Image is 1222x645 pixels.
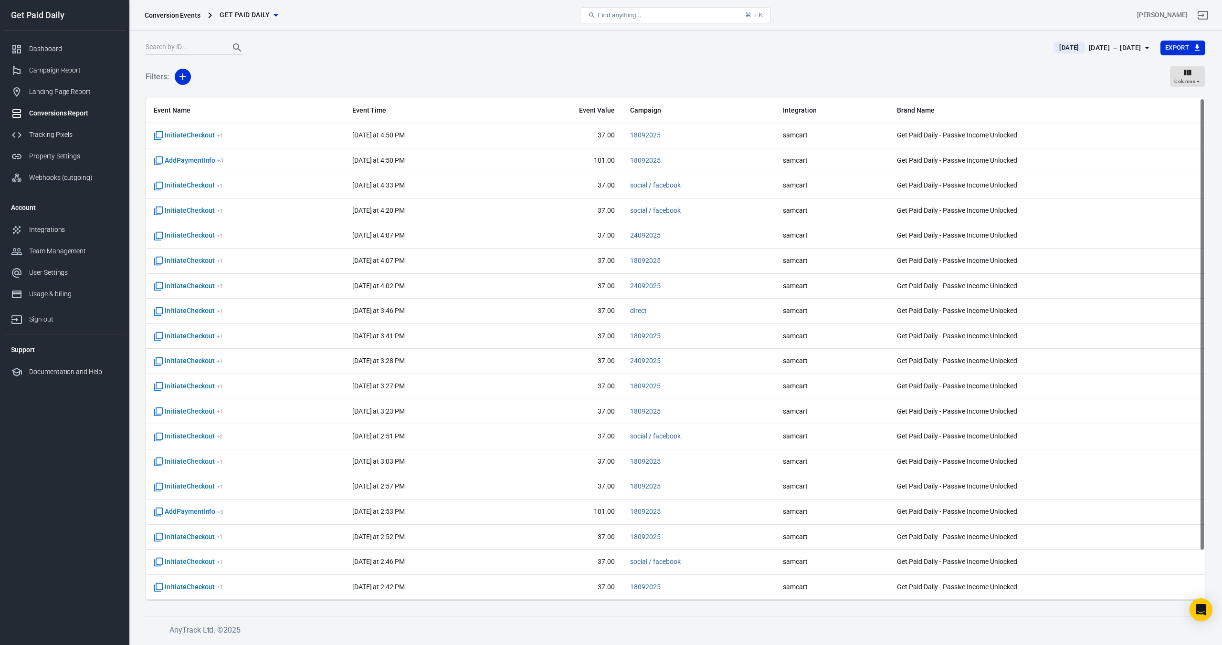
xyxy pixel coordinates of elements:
span: Get Paid Daily - Passive Income Unlocked [897,583,1031,592]
time: 2025-09-25T16:02:53+02:00 [352,282,405,290]
span: Get Paid Daily - Passive Income Unlocked [897,557,1031,567]
a: 24092025 [630,231,661,239]
button: Get Paid Daily [216,6,282,24]
span: Get Paid Daily - Passive Income Unlocked [897,281,1031,291]
span: samcart [783,557,882,567]
div: Conversions Report [29,108,118,118]
div: Property Settings [29,151,118,161]
span: Get Paid Daily - Passive Income Unlocked [897,507,1031,517]
button: Find anything...⌘ + K [580,7,771,23]
span: 18092025 [630,407,661,416]
span: 37.00 [510,332,615,341]
time: 2025-09-25T15:27:23+02:00 [352,382,405,390]
span: social / facebook [630,181,680,190]
span: Get Paid Daily - Passive Income Unlocked [897,306,1031,316]
li: Account [3,196,126,219]
button: Export [1160,41,1205,55]
div: Webhooks (outgoing) [29,173,118,183]
a: Webhooks (outgoing) [3,167,126,188]
sup: + 1 [217,533,223,540]
div: ⌘ + K [745,11,763,19]
a: Campaign Report [3,60,126,81]
span: 18092025 [630,382,661,391]
time: 2025-09-25T16:07:11+02:00 [352,231,405,239]
sup: + 1 [217,132,223,139]
div: Tracking Pixels [29,130,118,140]
div: Open Intercom Messenger [1190,598,1212,621]
span: Get Paid Daily - Passive Income Unlocked [897,206,1031,216]
time: 2025-09-25T14:57:33+02:00 [352,482,405,490]
sup: + 1 [217,258,223,264]
sup: + 1 [217,282,223,289]
span: samcart [783,332,882,341]
span: Get Paid Daily - Passive Income Unlocked [897,131,1031,140]
span: 18092025 [630,583,661,592]
span: 18092025 [630,131,661,140]
span: 37.00 [510,231,615,240]
span: social / facebook [630,206,680,216]
div: Account id: VKdrdYJY [1137,10,1188,20]
h6: AnyTrack Ltd. © 2025 [169,624,885,636]
span: samcart [783,482,882,491]
a: 18092025 [630,508,661,515]
span: samcart [783,156,882,166]
span: 24092025 [630,356,661,366]
span: social / facebook [630,557,680,567]
span: InitiateCheckout [154,281,223,291]
a: Property Settings [3,146,126,167]
div: Conversion Events [145,10,200,20]
span: 18092025 [630,457,661,467]
span: InitiateCheckout [154,256,223,266]
sup: + 1 [217,383,223,390]
time: 2025-09-25T14:53:42+02:00 [352,508,405,515]
span: samcart [783,583,882,592]
span: Get Paid Daily - Passive Income Unlocked [897,156,1031,166]
span: Get Paid Daily - Passive Income Unlocked [897,482,1031,491]
sup: + 1 [217,232,223,239]
span: Get Paid Daily - Passive Income Unlocked [897,181,1031,190]
span: InitiateCheckout [154,432,223,441]
div: Sign out [29,314,118,324]
span: 37.00 [510,407,615,416]
span: 37.00 [510,457,615,467]
span: samcart [783,206,882,216]
sup: + 2 [217,433,223,440]
div: Usage & billing [29,289,118,299]
span: Get Paid Daily - Passive Income Unlocked [897,256,1031,266]
div: Team Management [29,246,118,256]
span: 24092025 [630,231,661,240]
sup: + 1 [217,408,223,415]
span: InitiateCheckout [154,407,223,416]
time: 2025-09-25T14:46:53+02:00 [352,558,405,565]
span: InitiateCheckout [154,231,223,240]
span: social / facebook [630,432,680,441]
button: Columns [1170,66,1205,87]
span: samcart [783,407,882,416]
a: 18092025 [630,482,661,490]
time: 2025-09-25T16:50:22+02:00 [352,156,405,164]
span: 101.00 [510,507,615,517]
a: Team Management [3,240,126,262]
span: 18092025 [630,256,661,266]
span: 37.00 [510,256,615,266]
time: 2025-09-25T16:07:09+02:00 [352,257,405,264]
a: 18092025 [630,257,661,264]
span: samcart [783,181,882,190]
span: Brand Name [897,106,1031,115]
sup: + 1 [217,182,223,189]
span: Get Paid Daily - Passive Income Unlocked [897,432,1031,441]
span: 18092025 [630,332,661,341]
span: 37.00 [510,206,615,216]
span: InitiateCheckout [154,382,223,391]
a: 24092025 [630,282,661,290]
div: Landing Page Report [29,87,118,97]
span: 37.00 [510,356,615,366]
span: samcart [783,382,882,391]
div: Integrations [29,225,118,235]
span: 18092025 [630,507,661,517]
a: Dashboard [3,38,126,60]
span: Columns [1174,77,1195,86]
a: 18092025 [630,458,661,465]
a: 18092025 [630,533,661,541]
sup: + 1 [217,583,223,590]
